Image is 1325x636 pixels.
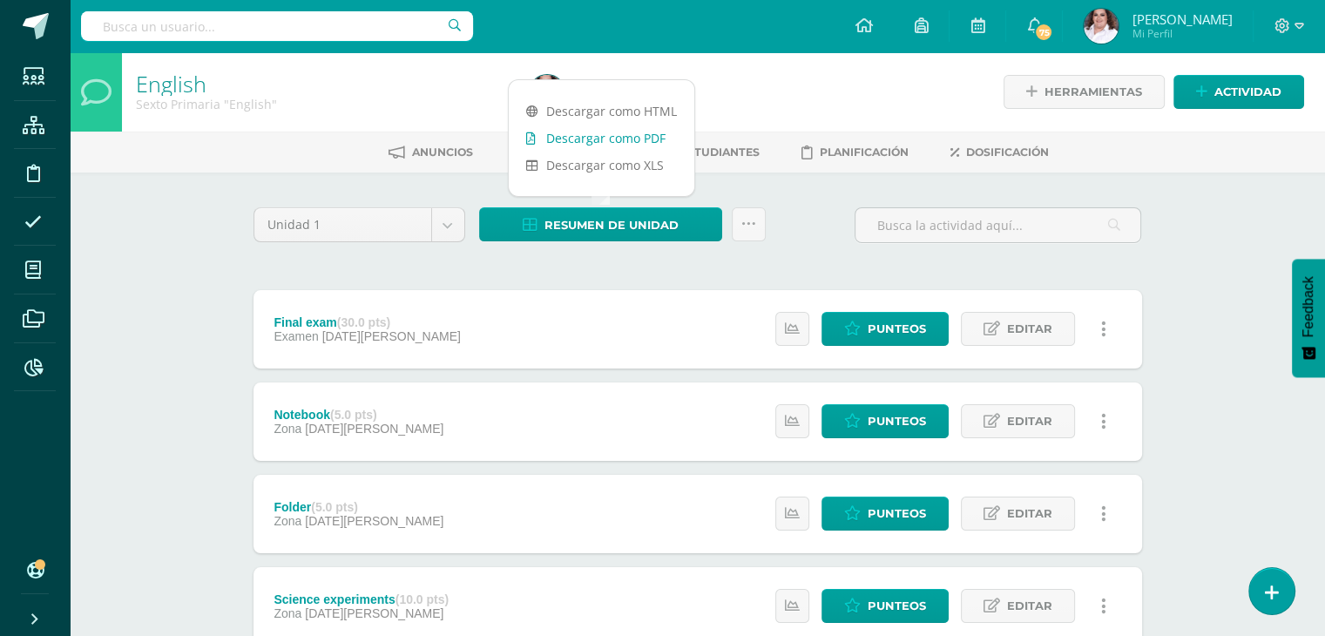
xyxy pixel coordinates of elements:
[322,329,461,343] span: [DATE][PERSON_NAME]
[1004,75,1165,109] a: Herramientas
[274,514,301,528] span: Zona
[274,422,301,436] span: Zona
[274,606,301,620] span: Zona
[509,98,694,125] a: Descargar como HTML
[820,145,909,159] span: Planificación
[1301,276,1316,337] span: Feedback
[821,312,949,346] a: Punteos
[1132,10,1232,28] span: [PERSON_NAME]
[274,500,443,514] div: Folder
[655,139,760,166] a: Estudiantes
[1214,76,1281,108] span: Actividad
[254,208,464,241] a: Unidad 1
[1007,590,1052,622] span: Editar
[509,152,694,179] a: Descargar como XLS
[136,69,206,98] a: English
[1007,313,1052,345] span: Editar
[1044,76,1142,108] span: Herramientas
[389,139,473,166] a: Anuncios
[81,11,473,41] input: Busca un usuario...
[868,590,926,622] span: Punteos
[868,497,926,530] span: Punteos
[1173,75,1304,109] a: Actividad
[1034,23,1053,42] span: 75
[868,313,926,345] span: Punteos
[305,514,443,528] span: [DATE][PERSON_NAME]
[509,125,694,152] a: Descargar como PDF
[305,422,443,436] span: [DATE][PERSON_NAME]
[274,592,449,606] div: Science experiments
[330,408,377,422] strong: (5.0 pts)
[311,500,358,514] strong: (5.0 pts)
[1084,9,1119,44] img: 90ff07e7ad6dea4cda93a247b25c642c.png
[868,405,926,437] span: Punteos
[412,145,473,159] span: Anuncios
[395,592,449,606] strong: (10.0 pts)
[1292,259,1325,377] button: Feedback - Mostrar encuesta
[1132,26,1232,41] span: Mi Perfil
[274,408,443,422] div: Notebook
[801,139,909,166] a: Planificación
[136,71,509,96] h1: English
[274,329,318,343] span: Examen
[855,208,1140,242] input: Busca la actividad aquí...
[267,208,418,241] span: Unidad 1
[337,315,390,329] strong: (30.0 pts)
[680,145,760,159] span: Estudiantes
[821,589,949,623] a: Punteos
[544,209,679,241] span: Resumen de unidad
[950,139,1049,166] a: Dosificación
[821,497,949,531] a: Punteos
[530,75,564,110] img: 90ff07e7ad6dea4cda93a247b25c642c.png
[1007,497,1052,530] span: Editar
[479,207,722,241] a: Resumen de unidad
[274,315,460,329] div: Final exam
[305,606,443,620] span: [DATE][PERSON_NAME]
[821,404,949,438] a: Punteos
[966,145,1049,159] span: Dosificación
[1007,405,1052,437] span: Editar
[136,96,509,112] div: Sexto Primaria 'English'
